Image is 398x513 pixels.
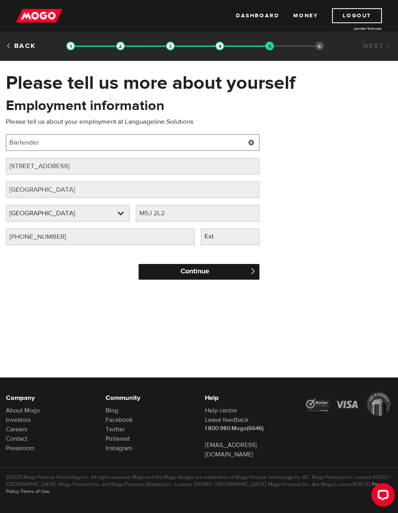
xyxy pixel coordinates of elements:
[106,435,130,443] a: Pinterest
[205,393,293,403] h6: Help
[205,425,293,432] p: 1.800.980.Mogo(6646)
[250,268,256,275] span: 
[106,407,118,414] a: Blog
[6,416,31,424] a: Investors
[6,393,94,403] h6: Company
[332,8,382,23] a: Logout
[215,42,224,50] img: transparent-188c492fd9eaac0f573672f40bb141c2.gif
[6,435,27,443] a: Contact
[106,425,125,433] a: Twitter
[205,416,248,424] a: Leave feedback
[323,26,382,31] a: Lender licences
[6,407,40,414] a: About Mogo
[66,42,75,50] img: transparent-188c492fd9eaac0f573672f40bb141c2.gif
[305,392,393,416] img: legal-icons-92a2ffecb4d32d839781d1b4e4802d7b.png
[6,97,164,114] h2: Employment information
[6,481,388,495] a: Privacy Policy
[106,444,132,452] a: Instagram
[166,42,175,50] img: transparent-188c492fd9eaac0f573672f40bb141c2.gif
[363,42,392,50] a: Next
[6,42,36,50] a: Back
[139,264,259,280] input: Continue
[205,441,257,458] a: [EMAIL_ADDRESS][DOMAIN_NAME]
[6,425,27,433] a: Careers
[293,8,318,23] a: Money
[265,42,274,50] img: transparent-188c492fd9eaac0f573672f40bb141c2.gif
[16,8,62,23] img: mogo_logo-11ee424be714fa7cbb0f0f49df9e16ec.png
[205,407,237,414] a: Help centre
[106,393,194,403] h6: Community
[201,229,231,245] label: Ext.
[116,42,125,50] img: transparent-188c492fd9eaac0f573672f40bb141c2.gif
[106,416,133,424] a: Facebook
[6,444,35,452] a: Pressroom
[6,73,392,93] h1: Please tell us more about yourself
[20,488,49,495] a: Terms of Use
[236,8,279,23] a: Dashboard
[6,117,259,126] p: Please tell us about your employment at Languageline Solutions
[365,480,398,513] iframe: LiveChat chat widget
[6,474,392,495] p: ©2025 Mogo Finance Technology Inc. All rights reserved. Mogo and the Mogo designs are trademarks ...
